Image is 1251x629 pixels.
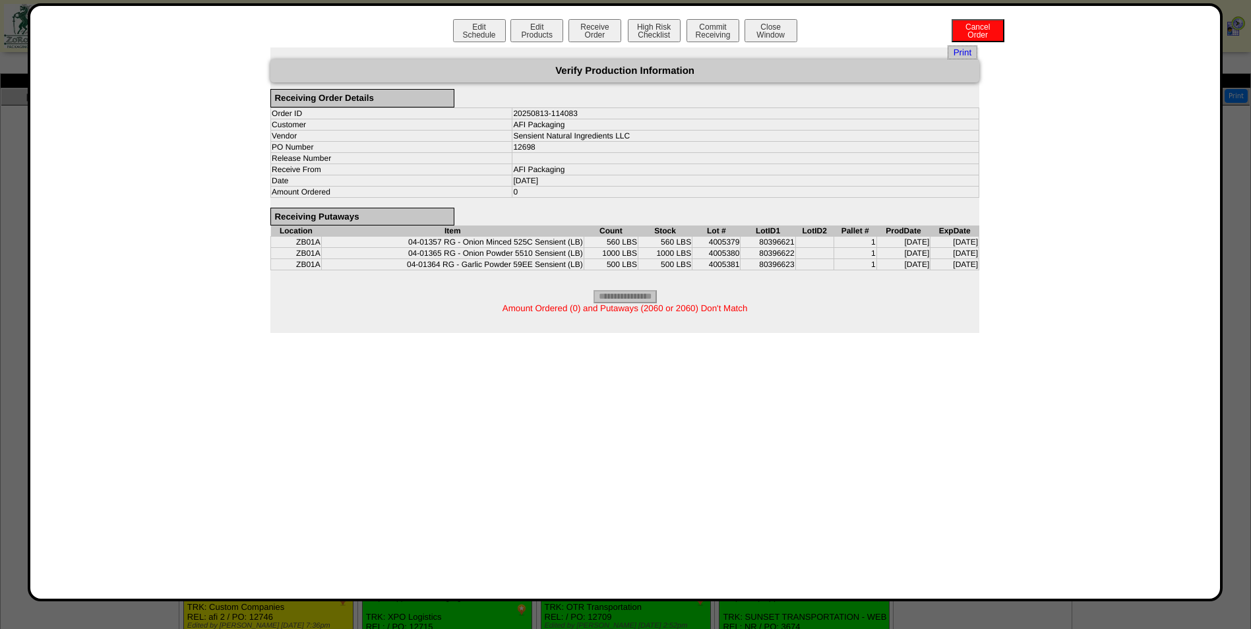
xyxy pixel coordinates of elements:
button: EditSchedule [453,19,506,42]
td: PO Number [271,141,512,152]
td: 560 LBS [638,237,692,248]
th: LotID1 [741,225,795,237]
td: 12698 [512,141,979,152]
td: AFI Packaging [512,164,979,175]
td: Customer [271,119,512,130]
a: High RiskChecklist [626,30,684,40]
td: 560 LBS [584,237,638,248]
a: Print [948,45,977,59]
td: 4005381 [692,259,741,270]
div: Receiving Order Details [270,89,454,107]
td: [DATE] [876,259,931,270]
button: High RiskChecklist [628,19,681,42]
td: 4005379 [692,237,741,248]
a: CloseWindow [743,30,799,40]
td: Vendor [271,130,512,141]
td: 1 [834,248,876,259]
button: CommitReceiving [687,19,739,42]
th: Stock [638,225,692,237]
td: 1 [834,237,876,248]
button: EditProducts [510,19,563,42]
div: Verify Production Information [270,59,979,82]
td: 80396623 [741,259,795,270]
td: [DATE] [876,248,931,259]
th: Pallet # [834,225,876,237]
td: Release Number [271,152,512,164]
td: 500 LBS [638,259,692,270]
td: [DATE] [931,237,979,248]
td: Receive From [271,164,512,175]
td: Sensient Natural Ingredients LLC [512,130,979,141]
td: [DATE] [931,259,979,270]
th: LotID2 [795,225,834,237]
td: [DATE] [931,248,979,259]
td: 80396622 [741,248,795,259]
td: 80396621 [741,237,795,248]
td: 1000 LBS [638,248,692,259]
td: Amount Ordered [271,186,512,197]
button: ReceiveOrder [568,19,621,42]
span: Amount Ordered (0) and Putaways (2060 or 2060) Don't Match [503,303,747,313]
th: ProdDate [876,225,931,237]
td: AFI Packaging [512,119,979,130]
td: 1 [834,259,876,270]
td: [DATE] [512,175,979,186]
td: Date [271,175,512,186]
td: 04-01365 RG - Onion Powder 5510 Sensient (LB) [321,248,584,259]
td: 0 [512,186,979,197]
th: Location [271,225,322,237]
th: ExpDate [931,225,979,237]
td: ZB01A [271,248,322,259]
td: 04-01364 RG - Garlic Powder 59EE Sensient (LB) [321,259,584,270]
button: CloseWindow [745,19,797,42]
td: 04-01357 RG - Onion Minced 525C Sensient (LB) [321,237,584,248]
td: 20250813-114083 [512,107,979,119]
td: 500 LBS [584,259,638,270]
th: Count [584,225,638,237]
td: ZB01A [271,237,322,248]
th: Lot # [692,225,741,237]
td: ZB01A [271,259,322,270]
td: Order ID [271,107,512,119]
th: Item [321,225,584,237]
td: 4005380 [692,248,741,259]
td: [DATE] [876,237,931,248]
div: Receiving Putaways [270,208,454,226]
button: CancelOrder [952,19,1004,42]
td: 1000 LBS [584,248,638,259]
